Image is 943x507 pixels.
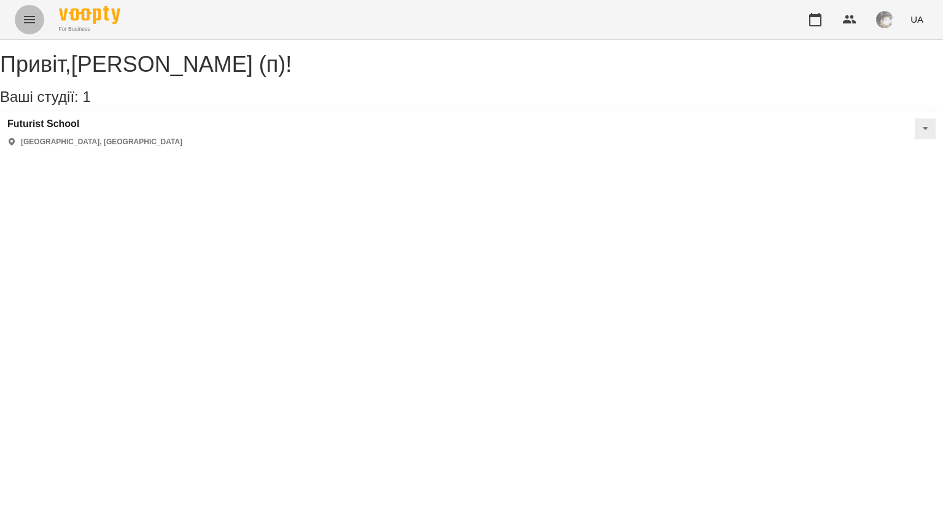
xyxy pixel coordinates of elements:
span: For Business [59,25,120,33]
button: UA [906,8,928,31]
a: Futurist School [7,118,182,130]
img: e3906ac1da6b2fc8356eee26edbd6dfe.jpg [876,11,893,28]
button: Menu [15,5,44,34]
span: UA [910,13,923,26]
span: 1 [82,88,90,105]
img: Voopty Logo [59,6,120,24]
p: [GEOGRAPHIC_DATA], [GEOGRAPHIC_DATA] [21,137,182,147]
